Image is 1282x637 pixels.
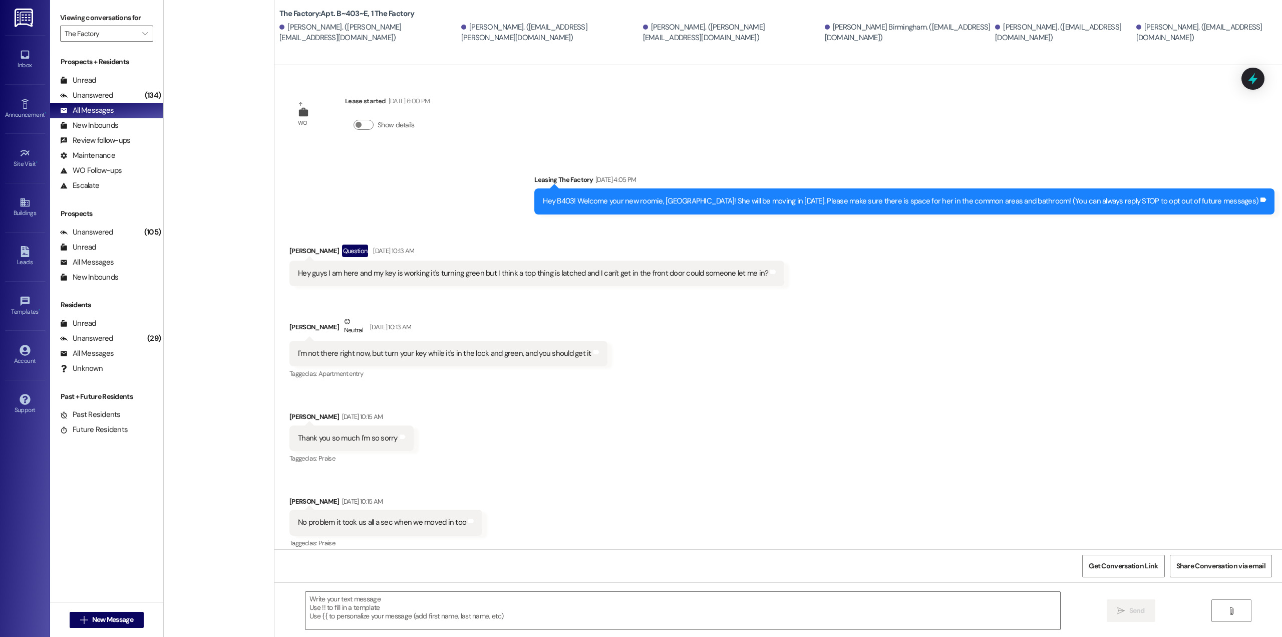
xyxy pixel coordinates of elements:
img: ResiDesk Logo [15,9,35,27]
a: Leads [5,243,45,270]
label: Viewing conversations for [60,10,153,26]
div: Past Residents [60,409,121,420]
input: All communities [65,26,137,42]
label: Show details [378,120,415,130]
div: WO Follow-ups [60,165,122,176]
a: Inbox [5,46,45,73]
div: Tagged as: [289,451,414,466]
div: Hey guys I am here and my key is working it's turning green but I think a top thing is latched an... [298,268,768,279]
div: Tagged as: [289,366,607,381]
div: I'm not there right now, but turn your key while it's in the lock and green, and you should get it [298,348,591,359]
div: Maintenance [60,150,115,161]
div: [DATE] 10:13 AM [371,246,414,256]
a: Support [5,391,45,418]
div: [DATE] 10:15 AM [340,496,383,507]
div: [PERSON_NAME] [289,316,607,341]
a: Site Visit • [5,145,45,172]
div: Question [342,245,369,257]
div: Future Residents [60,424,128,435]
div: Thank you so much I'm so sorry [298,433,398,444]
span: • [39,307,40,314]
div: (29) [145,331,163,346]
div: All Messages [60,348,114,359]
span: Apartment entry [318,369,363,378]
div: [PERSON_NAME]. ([EMAIL_ADDRESS][DOMAIN_NAME]) [995,22,1133,44]
div: Unread [60,318,96,329]
div: All Messages [60,257,114,268]
div: Unread [60,242,96,253]
div: [PERSON_NAME]. ([EMAIL_ADDRESS][DOMAIN_NAME]) [1136,22,1274,44]
div: Prospects [50,208,163,219]
div: No problem it took us all a sec when we moved in too [298,517,466,528]
span: • [36,159,38,166]
i:  [1117,607,1125,615]
a: Templates • [5,293,45,320]
div: [PERSON_NAME]. ([EMAIL_ADDRESS][PERSON_NAME][DOMAIN_NAME]) [461,22,640,44]
a: Account [5,342,45,369]
div: New Inbounds [60,120,118,131]
button: Get Conversation Link [1082,555,1164,577]
div: Unanswered [60,90,113,101]
div: Unanswered [60,333,113,344]
span: Praise [318,454,335,463]
div: [DATE] 10:13 AM [368,322,411,332]
div: Neutral [342,316,365,337]
button: Share Conversation via email [1170,555,1272,577]
div: [PERSON_NAME]. ([PERSON_NAME][EMAIL_ADDRESS][DOMAIN_NAME]) [279,22,459,44]
i:  [80,616,88,624]
a: Buildings [5,194,45,221]
div: [PERSON_NAME] [289,411,414,426]
div: (134) [142,88,163,103]
button: Send [1107,599,1155,622]
div: [DATE] 4:05 PM [593,174,636,185]
div: [DATE] 6:00 PM [386,96,430,106]
div: WO [298,118,307,128]
div: [PERSON_NAME] Birmingham. ([EMAIL_ADDRESS][DOMAIN_NAME]) [825,22,993,44]
div: Unanswered [60,227,113,238]
span: New Message [92,614,133,625]
div: Tagged as: [289,536,482,550]
span: Praise [318,539,335,547]
div: Escalate [60,180,99,191]
div: Leasing The Factory [534,174,1274,188]
div: Past + Future Residents [50,391,163,402]
span: Get Conversation Link [1089,561,1158,571]
b: The Factory: Apt. B~403~E, 1 The Factory [279,9,414,19]
span: Share Conversation via email [1176,561,1265,571]
div: (105) [142,225,163,240]
i:  [1227,607,1235,615]
div: [PERSON_NAME] [289,245,784,261]
div: Unknown [60,363,103,374]
div: Lease started [345,96,430,110]
span: Send [1129,605,1145,616]
div: Unread [60,75,96,86]
div: New Inbounds [60,272,118,283]
div: Hey B403! Welcome your new roomie, [GEOGRAPHIC_DATA]! She will be moving in [DATE]. Please make s... [543,196,1258,206]
div: Review follow-ups [60,135,130,146]
div: [PERSON_NAME] [289,496,482,510]
div: [DATE] 10:15 AM [340,411,383,422]
span: • [45,110,46,117]
div: Residents [50,300,163,310]
div: All Messages [60,105,114,116]
i:  [142,30,148,38]
div: Prospects + Residents [50,57,163,67]
button: New Message [70,612,144,628]
div: [PERSON_NAME]. ([PERSON_NAME][EMAIL_ADDRESS][DOMAIN_NAME]) [643,22,822,44]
